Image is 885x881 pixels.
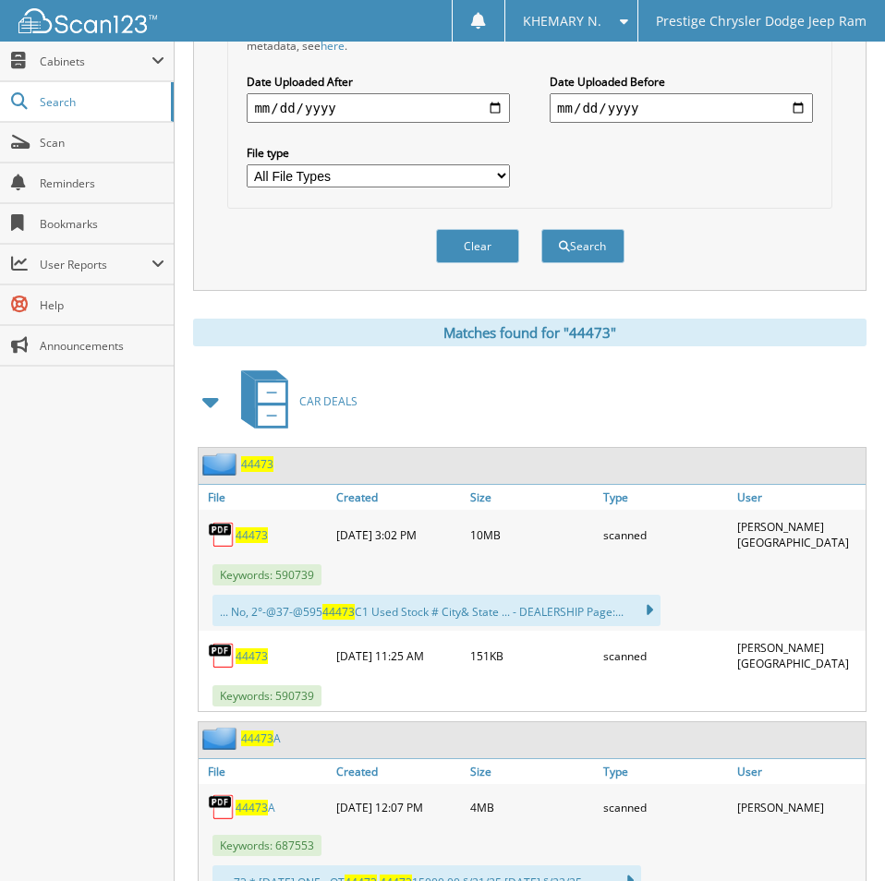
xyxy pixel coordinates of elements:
[40,338,164,354] span: Announcements
[466,514,599,555] div: 10MB
[241,730,273,746] span: 44473
[236,800,275,815] a: 44473A
[193,319,867,346] div: Matches found for "44473"
[40,135,164,151] span: Scan
[212,685,321,706] span: Keywords: 590739
[541,229,624,263] button: Search
[733,485,866,510] a: User
[40,94,162,110] span: Search
[599,759,732,784] a: Type
[436,229,519,263] button: Clear
[40,216,164,232] span: Bookmarks
[793,792,885,881] iframe: Chat Widget
[656,16,867,27] span: Prestige Chrysler Dodge Jeep Ram
[208,521,236,549] img: PDF.png
[466,759,599,784] a: Size
[466,789,599,826] div: 4MB
[241,456,273,472] a: 44473
[322,604,355,620] span: 44473
[332,514,465,555] div: [DATE] 3:02 PM
[599,514,732,555] div: scanned
[466,635,599,676] div: 151KB
[212,564,321,585] span: Keywords: 590739
[733,635,866,676] div: [PERSON_NAME][GEOGRAPHIC_DATA]
[230,365,358,438] a: CAR DEALS
[40,257,152,272] span: User Reports
[466,485,599,510] a: Size
[236,800,268,815] span: 44473
[208,793,236,821] img: PDF.png
[208,642,236,670] img: PDF.png
[40,297,164,313] span: Help
[247,145,509,161] label: File type
[332,485,465,510] a: Created
[241,730,281,746] a: 44473A
[321,38,345,54] a: here
[212,835,321,856] span: Keywords: 687553
[236,648,268,664] a: 44473
[599,635,732,676] div: scanned
[599,485,732,510] a: Type
[40,54,152,69] span: Cabinets
[733,789,866,826] div: [PERSON_NAME]
[523,16,601,27] span: KHEMARY N.
[236,527,268,543] a: 44473
[202,453,241,476] img: folder2.png
[247,93,509,123] input: start
[599,789,732,826] div: scanned
[212,595,661,626] div: ... No, 2°-@37-@595 C1 Used Stock # City& State ... - DEALERSHIP Page:...
[202,727,241,750] img: folder2.png
[733,759,866,784] a: User
[332,635,465,676] div: [DATE] 11:25 AM
[332,759,465,784] a: Created
[332,789,465,826] div: [DATE] 12:07 PM
[199,485,332,510] a: File
[550,93,812,123] input: end
[550,74,812,90] label: Date Uploaded Before
[733,514,866,555] div: [PERSON_NAME][GEOGRAPHIC_DATA]
[40,175,164,191] span: Reminders
[199,759,332,784] a: File
[299,393,358,409] span: CAR DEALS
[247,74,509,90] label: Date Uploaded After
[18,8,157,33] img: scan123-logo-white.svg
